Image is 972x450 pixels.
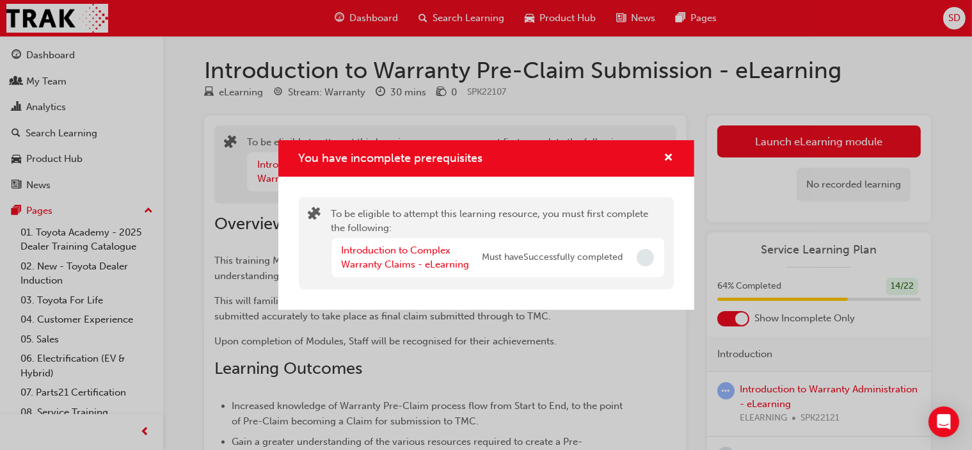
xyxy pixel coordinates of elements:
[664,150,674,166] button: cross-icon
[482,250,623,265] span: Must have Successfully completed
[299,151,483,165] span: You have incomplete prerequisites
[928,406,959,437] div: Open Intercom Messenger
[331,207,664,280] div: To be eligible to attempt this learning resource, you must first complete the following:
[278,140,694,310] div: You have incomplete prerequisites
[308,208,321,223] span: puzzle-icon
[342,245,470,271] a: Introduction to Complex Warranty Claims - eLearning
[637,249,654,266] span: Incomplete
[664,153,674,165] span: cross-icon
